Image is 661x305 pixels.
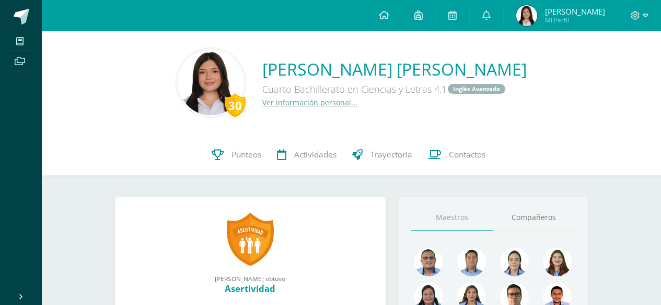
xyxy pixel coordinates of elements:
[516,5,537,26] img: 44a490a2c478ea92f394c8ceed1f6f56.png
[204,134,269,176] a: Punteos
[448,84,505,94] a: Inglés Avanzado
[493,204,575,231] a: Compañeros
[449,149,485,160] span: Contactos
[545,16,605,25] span: Mi Perfil
[225,93,246,117] div: 30
[543,248,572,276] img: a9adb280a5deb02de052525b0213cdb9.png
[262,97,357,107] a: Ver información personal...
[420,134,493,176] a: Contactos
[370,149,412,160] span: Trayectoria
[262,58,527,80] a: [PERSON_NAME] [PERSON_NAME]
[125,283,375,295] div: Asertividad
[545,6,605,17] span: [PERSON_NAME]
[344,134,420,176] a: Trayectoria
[231,149,261,160] span: Punteos
[178,50,243,115] img: cfa306f66102071af9d3b8eda32bb61d.png
[414,248,443,276] img: 99962f3fa423c9b8099341731b303440.png
[457,248,486,276] img: 2ac039123ac5bd71a02663c3aa063ac8.png
[262,80,527,97] div: Cuarto Bachillerato en Ciencias y Letras 4.1
[500,248,529,276] img: 375aecfb130304131abdbe7791f44736.png
[125,274,375,283] div: [PERSON_NAME] obtuvo
[269,134,344,176] a: Actividades
[294,149,337,160] span: Actividades
[411,204,493,231] a: Maestros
